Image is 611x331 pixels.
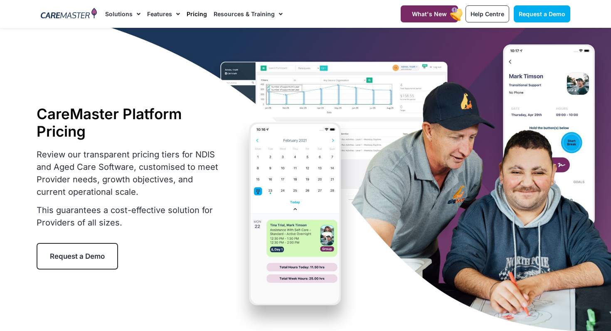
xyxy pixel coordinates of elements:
span: Request a Demo [50,252,105,260]
h1: CareMaster Platform Pricing [37,105,224,140]
a: What's New [401,5,458,22]
img: CareMaster Logo [41,8,97,20]
p: This guarantees a cost-effective solution for Providers of all sizes. [37,204,224,229]
a: Help Centre [466,5,509,22]
p: Review our transparent pricing tiers for NDIS and Aged Care Software, customised to meet Provider... [37,148,224,198]
span: Help Centre [471,10,504,17]
span: Request a Demo [519,10,565,17]
a: Request a Demo [37,243,118,270]
a: Request a Demo [514,5,570,22]
span: What's New [412,10,447,17]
